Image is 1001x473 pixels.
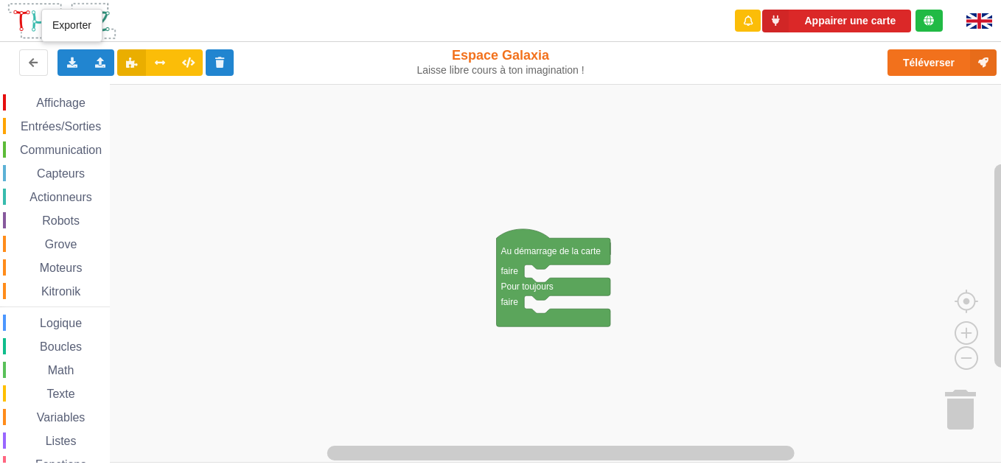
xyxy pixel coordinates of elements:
text: Pour toujours [501,281,554,292]
span: Logique [38,317,84,329]
span: Communication [18,144,104,156]
button: Téléverser [887,49,997,76]
span: Texte [44,388,77,400]
button: Appairer une carte [762,10,911,32]
span: Boucles [38,340,84,353]
span: Grove [43,238,80,250]
span: Listes [43,435,79,447]
text: faire [501,297,519,307]
span: Kitronik [39,285,83,298]
span: Entrées/Sorties [18,120,103,133]
img: thingz_logo.png [7,1,117,41]
div: Tu es connecté au serveur de création de Thingz [915,10,943,32]
div: Laisse libre cours à ton imagination ! [416,64,585,77]
img: gb.png [966,13,992,29]
span: Affichage [34,97,87,109]
span: Variables [35,411,88,424]
span: Fonctions [33,458,88,471]
div: Espace Galaxia [416,47,585,77]
span: Robots [40,214,82,227]
span: Capteurs [35,167,87,180]
text: Au démarrage de la carte [501,246,601,256]
span: Moteurs [38,262,85,274]
text: faire [501,266,519,276]
span: Math [46,364,77,376]
span: Actionneurs [27,191,94,203]
div: Exporter [41,9,102,42]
